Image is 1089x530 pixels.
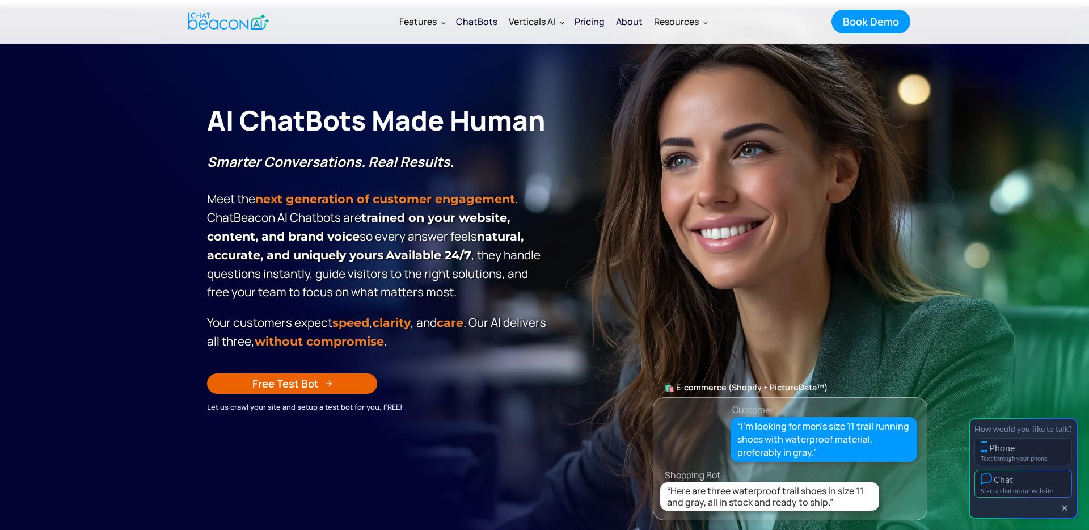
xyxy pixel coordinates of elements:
span: without compromise [255,334,384,348]
div: Features [394,8,450,35]
div: ChatBots [456,14,497,30]
div: Pricing [575,14,605,30]
div: Resources [648,8,712,35]
p: Meet the . ChatBeacon Al Chatbots are so every answer feels , they handle questions instantly, gu... [207,153,550,301]
p: Your customers expect , , and . Our Al delivers all three, . [207,313,550,351]
span: care [437,316,463,330]
strong: speed [332,316,369,330]
img: Dropdown [441,20,446,24]
strong: Smarter Conversations. Real Results. [207,152,454,171]
span: clarity [373,316,411,330]
div: “I’m looking for men’s size 11 trail running shoes with waterproof material, preferably in gray.” [737,420,911,460]
div: Verticals AI [509,14,555,30]
h1: AI ChatBots Made Human [207,102,550,138]
div: 🛍️ E-commerce (Shopify + PictureData™) [653,380,927,396]
a: home [179,7,276,35]
a: Pricing [569,7,610,36]
div: Book Demo [843,14,899,29]
div: Verticals AI [503,8,569,35]
a: ChatBots [450,7,503,36]
div: Customer [732,402,774,418]
a: Free Test Bot [207,373,377,394]
div: Let us crawl your site and setup a test bot for you, FREE! [207,401,550,413]
img: Arrow [326,380,332,387]
img: Dropdown [560,20,564,24]
img: Dropdown [703,20,708,24]
strong: next generation of customer engagement [255,192,515,206]
a: About [610,7,648,36]
div: Free Test Bot [252,376,319,391]
div: Features [399,14,437,30]
div: About [616,14,643,30]
a: Book Demo [831,10,910,33]
strong: Available 24/7 [386,248,471,262]
div: Resources [654,14,699,30]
